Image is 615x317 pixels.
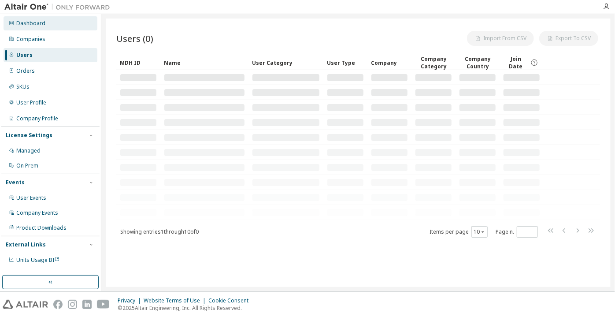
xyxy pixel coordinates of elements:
[68,300,77,309] img: instagram.svg
[120,56,157,70] div: MDH ID
[4,3,115,11] img: Altair One
[430,226,488,238] span: Items per page
[16,83,30,90] div: SKUs
[16,194,46,201] div: User Events
[16,99,46,106] div: User Profile
[144,297,208,304] div: Website Terms of Use
[116,32,153,45] span: Users (0)
[16,147,41,154] div: Managed
[16,162,38,169] div: On Prem
[3,300,48,309] img: altair_logo.svg
[118,297,144,304] div: Privacy
[82,300,92,309] img: linkedin.svg
[6,132,52,139] div: License Settings
[164,56,245,70] div: Name
[496,226,538,238] span: Page n.
[16,115,58,122] div: Company Profile
[16,209,58,216] div: Company Events
[16,20,45,27] div: Dashboard
[97,300,110,309] img: youtube.svg
[459,55,496,70] div: Company Country
[474,228,485,235] button: 10
[503,55,528,70] span: Join Date
[208,297,254,304] div: Cookie Consent
[53,300,63,309] img: facebook.svg
[16,256,59,264] span: Units Usage BI
[120,228,199,235] span: Showing entries 1 through 10 of 0
[530,59,538,67] svg: Date when the user was first added or directly signed up. If the user was deleted and later re-ad...
[16,52,33,59] div: Users
[16,224,67,231] div: Product Downloads
[539,31,598,46] button: Export To CSV
[327,56,364,70] div: User Type
[6,241,46,248] div: External Links
[371,56,408,70] div: Company
[467,31,534,46] button: Import From CSV
[415,55,452,70] div: Company Category
[6,179,25,186] div: Events
[118,304,254,312] p: © 2025 Altair Engineering, Inc. All Rights Reserved.
[16,67,35,75] div: Orders
[16,36,45,43] div: Companies
[252,56,320,70] div: User Category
